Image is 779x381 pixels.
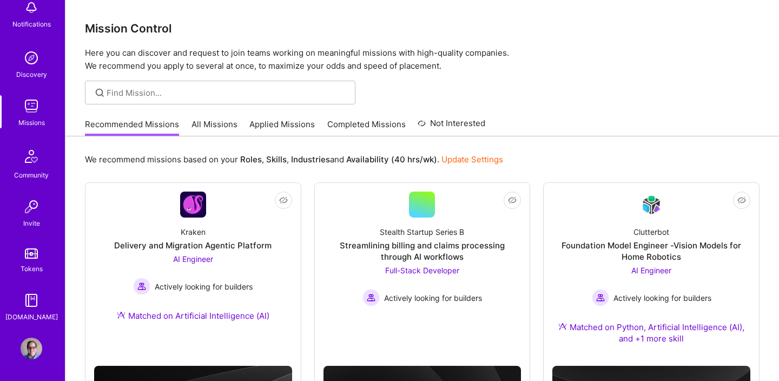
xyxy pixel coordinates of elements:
[117,311,126,319] img: Ateam Purple Icon
[18,338,45,359] a: User Avatar
[441,154,503,165] a: Update Settings
[94,192,292,334] a: Company LogoKrakenDelivery and Migration Agentic PlatformAI Engineer Actively looking for builder...
[25,248,38,259] img: tokens
[380,226,464,238] div: Stealth Startup Series B
[23,218,40,229] div: Invite
[552,321,750,344] div: Matched on Python, Artificial Intelligence (AI), and +1 more skill
[21,290,42,311] img: guide book
[21,47,42,69] img: discovery
[249,119,315,136] a: Applied Missions
[114,240,272,251] div: Delivery and Migration Agentic Platform
[21,196,42,218] img: Invite
[173,254,213,264] span: AI Engineer
[346,154,437,165] b: Availability (40 hrs/wk)
[5,311,58,323] div: [DOMAIN_NAME]
[279,196,288,205] i: icon EyeClosed
[117,310,269,321] div: Matched on Artificial Intelligence (AI)
[552,240,750,262] div: Foundation Model Engineer -Vision Models for Home Robotics
[21,338,42,359] img: User Avatar
[266,154,287,165] b: Skills
[180,192,206,218] img: Company Logo
[16,69,47,80] div: Discovery
[558,322,567,331] img: Ateam Purple Icon
[418,117,485,136] a: Not Interested
[21,95,42,117] img: teamwork
[638,192,664,218] img: Company Logo
[133,278,150,295] img: Actively looking for builders
[613,292,711,304] span: Actively looking for builders
[240,154,262,165] b: Roles
[155,281,253,292] span: Actively looking for builders
[85,47,760,73] p: Here you can discover and request to join teams working on meaningful missions with high-quality ...
[21,263,43,274] div: Tokens
[552,192,750,357] a: Company LogoClutterbotFoundation Model Engineer -Vision Models for Home RoboticsAI Engineer Activ...
[12,18,51,30] div: Notifications
[633,226,669,238] div: Clutterbot
[384,292,482,304] span: Actively looking for builders
[85,154,503,165] p: We recommend missions based on your , , and .
[192,119,237,136] a: All Missions
[18,143,44,169] img: Community
[631,266,671,275] span: AI Engineer
[592,289,609,306] img: Actively looking for builders
[85,119,179,136] a: Recommended Missions
[324,192,521,330] a: Stealth Startup Series BStreamlining billing and claims processing through AI workflowsFull-Stack...
[362,289,380,306] img: Actively looking for builders
[737,196,746,205] i: icon EyeClosed
[327,119,406,136] a: Completed Missions
[14,169,49,181] div: Community
[107,87,347,98] input: Find Mission...
[94,87,106,99] i: icon SearchGrey
[324,240,521,262] div: Streamlining billing and claims processing through AI workflows
[85,22,760,35] h3: Mission Control
[385,266,459,275] span: Full-Stack Developer
[508,196,517,205] i: icon EyeClosed
[18,117,45,128] div: Missions
[181,226,206,238] div: Kraken
[291,154,330,165] b: Industries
